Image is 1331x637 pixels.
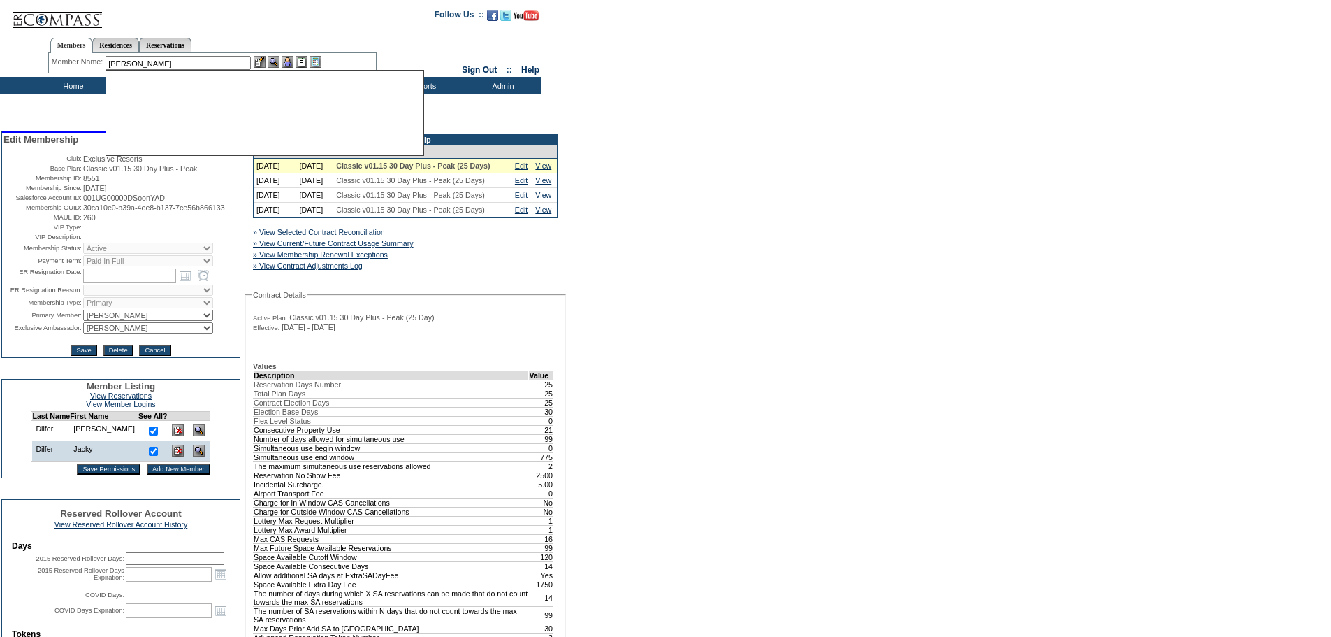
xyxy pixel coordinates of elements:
[90,392,152,400] a: View Reservations
[254,606,529,624] td: The number of SA reservations within N days that do not count towards the max SA reservations
[3,194,82,202] td: Salesforce Account ID:
[60,508,182,519] span: Reserved Rollover Account
[253,239,414,248] a: » View Current/Future Contract Usage Summary
[252,291,307,299] legend: Contract Details
[514,14,539,22] a: Subscribe to our YouTube Channel
[254,552,529,561] td: Space Available Cutoff Window
[147,464,210,475] input: Add New Member
[529,461,553,471] td: 2
[535,191,551,199] a: View
[529,525,553,534] td: 1
[103,345,133,356] input: Delete
[254,408,318,416] span: Election Base Days
[529,552,553,561] td: 120
[83,194,165,202] span: 001UG00000DSoonYAD
[254,425,529,434] td: Consecutive Property Use
[254,534,529,543] td: Max CAS Requests
[31,77,112,94] td: Home
[3,134,78,145] span: Edit Membership
[254,399,329,407] span: Contract Election Days
[77,464,140,475] input: Save Permissions
[3,243,82,254] td: Membership Status:
[507,65,512,75] span: ::
[3,233,82,241] td: VIP Description:
[336,162,490,170] span: Classic v01.15 30 Day Plus - Peak (25 Days)
[3,310,82,321] td: Primary Member:
[336,206,485,214] span: Classic v01.15 30 Day Plus - Peak (25 Days)
[529,589,553,606] td: 14
[487,14,498,22] a: Become our fan on Facebook
[3,268,82,283] td: ER Resignation Date:
[254,480,529,489] td: Incidental Surcharge.
[213,566,228,582] a: Open the calendar popup.
[50,38,93,53] a: Members
[254,417,311,425] span: Flex Level Status
[3,213,82,222] td: MAUL ID:
[529,380,553,389] td: 25
[514,10,539,21] img: Subscribe to our YouTube Channel
[529,580,553,589] td: 1750
[435,8,484,25] td: Follow Us ::
[254,543,529,552] td: Max Future Space Available Reservations
[254,371,529,380] td: Description
[213,603,228,618] a: Open the calendar popup.
[289,313,434,322] span: Classic v01.15 30 Day Plus - Peak (25 Day)
[529,624,553,633] td: 30
[83,184,107,192] span: [DATE]
[254,389,305,398] span: Total Plan Days
[3,322,82,334] td: Exclusive Ambassador:
[3,155,82,163] td: Club:
[3,164,82,173] td: Base Plan:
[254,516,529,525] td: Lottery Max Request Multiplier
[254,571,529,580] td: Allow additional SA days at ExtraSADayFee
[529,452,553,461] td: 775
[83,174,100,182] span: 8551
[282,56,293,68] img: Impersonate
[529,507,553,516] td: No
[253,250,388,259] a: » View Membership Renewal Exceptions
[529,434,553,443] td: 99
[529,489,553,498] td: 0
[500,14,511,22] a: Follow us on Twitter
[254,471,529,480] td: Reservation No Show Fee
[254,56,266,68] img: b_edit.gif
[83,203,225,212] span: 30ca10e0-b39a-4ee8-b137-7ce56b866133
[529,561,553,571] td: 14
[297,173,334,188] td: [DATE]
[86,400,155,408] a: View Member Logins
[177,268,193,283] a: Open the calendar popup.
[297,203,334,217] td: [DATE]
[336,191,485,199] span: Classic v01.15 30 Day Plus - Peak (25 Days)
[254,624,529,633] td: Max Days Prior Add SA to [GEOGRAPHIC_DATA]
[297,188,334,203] td: [DATE]
[254,203,297,217] td: [DATE]
[462,65,497,75] a: Sign Out
[254,452,529,461] td: Simultaneous use end window
[139,38,191,52] a: Reservations
[83,213,96,222] span: 260
[529,516,553,525] td: 1
[172,424,184,436] img: Delete
[196,268,211,283] a: Open the time view popup.
[70,441,138,462] td: Jacky
[529,498,553,507] td: No
[52,56,106,68] div: Member Name:
[253,324,279,332] span: Effective:
[254,561,529,571] td: Space Available Consecutive Days
[529,480,553,489] td: 5.00
[3,297,82,308] td: Membership Type:
[529,571,553,580] td: Yes
[254,443,529,452] td: Simultaneous use begin window
[254,489,529,498] td: Airport Transport Fee
[254,525,529,534] td: Lottery Max Award Multiplier
[254,188,297,203] td: [DATE]
[529,471,553,480] td: 2500
[253,362,277,371] b: Values
[3,255,82,266] td: Payment Term:
[54,607,124,614] label: COVID Days Expiration:
[535,176,551,185] a: View
[254,580,529,589] td: Space Available Extra Day Fee
[521,65,539,75] a: Help
[268,56,279,68] img: View
[254,498,529,507] td: Charge for In Window CAS Cancellations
